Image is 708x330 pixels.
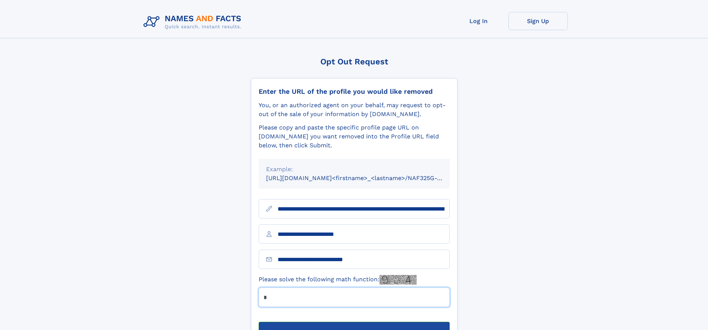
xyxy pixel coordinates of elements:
a: Log In [449,12,508,30]
div: Example: [266,165,442,174]
label: Please solve the following math function: [259,275,417,285]
div: Enter the URL of the profile you would like removed [259,87,450,96]
div: You, or an authorized agent on your behalf, may request to opt-out of the sale of your informatio... [259,101,450,119]
a: Sign Up [508,12,568,30]
img: Logo Names and Facts [140,12,248,32]
div: Opt Out Request [251,57,458,66]
div: Please copy and paste the specific profile page URL on [DOMAIN_NAME] you want removed into the Pr... [259,123,450,150]
small: [URL][DOMAIN_NAME]<firstname>_<lastname>/NAF325G-xxxxxxxx [266,174,464,182]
